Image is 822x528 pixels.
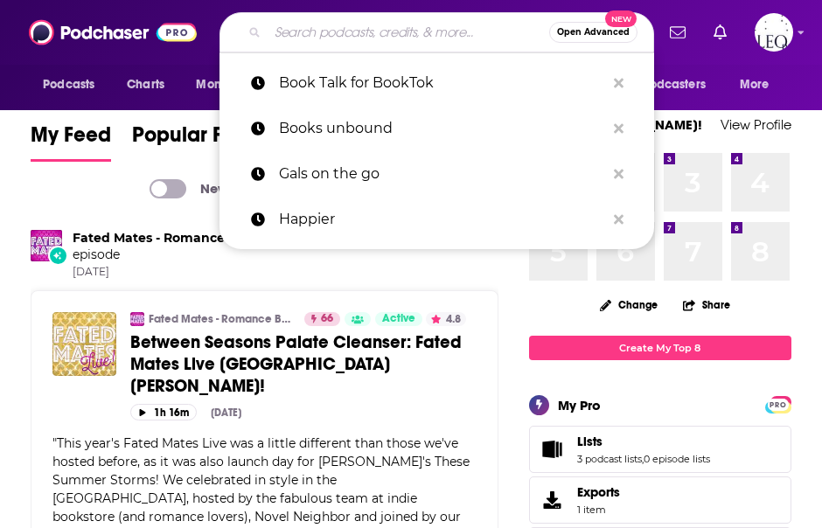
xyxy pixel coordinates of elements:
[642,453,644,465] span: ,
[577,434,710,449] a: Lists
[211,406,241,419] div: [DATE]
[768,397,789,410] a: PRO
[644,453,710,465] a: 0 episode lists
[755,13,793,52] button: Show profile menu
[558,397,601,413] div: My Pro
[31,122,111,162] a: My Feed
[73,230,470,263] h3: released a new episode
[535,488,570,512] span: Exports
[549,22,637,43] button: Open AdvancedNew
[577,484,620,500] span: Exports
[577,453,642,465] a: 3 podcast lists
[132,122,260,158] span: Popular Feed
[115,68,175,101] a: Charts
[219,197,654,242] a: Happier
[196,73,258,97] span: Monitoring
[707,17,734,47] a: Show notifications dropdown
[31,122,111,158] span: My Feed
[48,246,67,265] div: New Episode
[682,288,731,322] button: Share
[375,312,422,326] a: Active
[755,13,793,52] span: Logged in as LeoPR
[219,106,654,151] a: Books unbound
[130,331,477,397] a: Between Seasons Palate Cleanser: Fated Mates Live [GEOGRAPHIC_DATA][PERSON_NAME]!
[279,60,605,106] p: Book Talk for BookTok
[130,331,462,397] span: Between Seasons Palate Cleanser: Fated Mates Live [GEOGRAPHIC_DATA][PERSON_NAME]!
[73,230,376,246] a: Fated Mates - Romance Books for Novel People
[219,60,654,106] a: Book Talk for BookTok
[73,265,470,280] span: [DATE]
[132,122,260,162] a: Popular Feed
[622,73,706,97] span: For Podcasters
[740,73,770,97] span: More
[43,73,94,97] span: Podcasts
[184,68,281,101] button: open menu
[728,68,791,101] button: open menu
[605,10,637,27] span: New
[219,151,654,197] a: Gals on the go
[149,312,293,326] a: Fated Mates - Romance Books for Novel People
[321,310,333,328] span: 66
[52,312,116,376] img: Between Seasons Palate Cleanser: Fated Mates Live St. Louis!
[29,16,197,49] img: Podchaser - Follow, Share and Rate Podcasts
[268,18,549,46] input: Search podcasts, credits, & more...
[577,434,603,449] span: Lists
[279,151,605,197] p: Gals on the go
[589,294,668,316] button: Change
[304,312,340,326] a: 66
[382,310,415,328] span: Active
[610,68,731,101] button: open menu
[279,106,605,151] p: Books unbound
[130,404,197,420] button: 1h 16m
[130,312,144,326] img: Fated Mates - Romance Books for Novel People
[219,12,654,52] div: Search podcasts, credits, & more...
[721,116,791,133] a: View Profile
[529,426,791,473] span: Lists
[31,230,62,261] img: Fated Mates - Romance Books for Novel People
[663,17,693,47] a: Show notifications dropdown
[557,28,630,37] span: Open Advanced
[755,13,793,52] img: User Profile
[31,68,117,101] button: open menu
[127,73,164,97] span: Charts
[279,197,605,242] p: Happier
[529,476,791,524] a: Exports
[529,336,791,359] a: Create My Top 8
[535,437,570,462] a: Lists
[426,312,466,326] button: 4.8
[150,179,380,198] a: New Releases & Guests Only
[577,504,620,516] span: 1 item
[768,399,789,412] span: PRO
